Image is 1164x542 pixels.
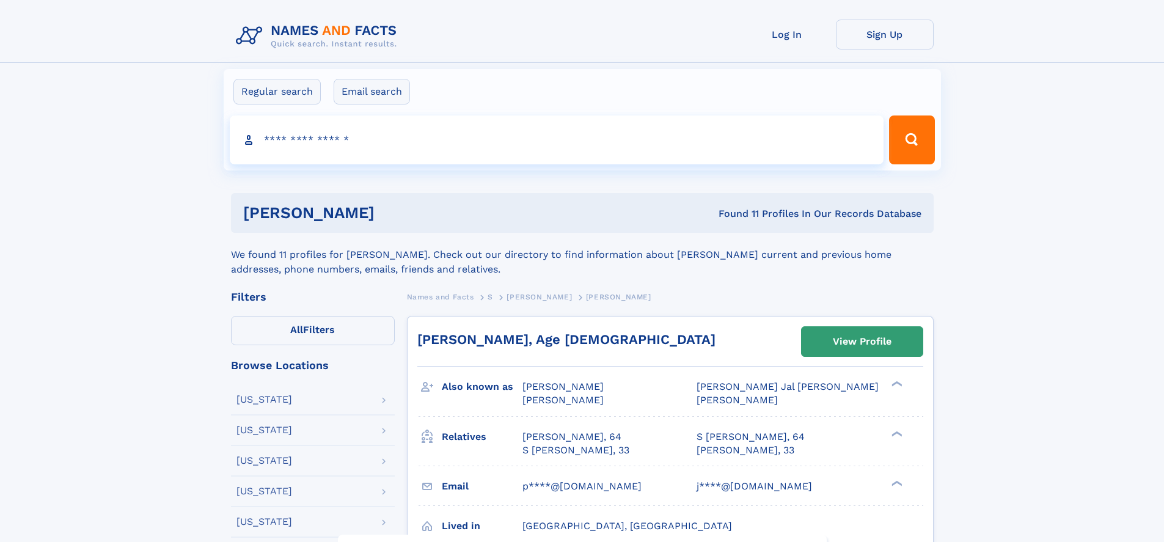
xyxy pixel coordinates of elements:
div: Browse Locations [231,360,395,371]
h3: Lived in [442,516,522,537]
span: [PERSON_NAME] Jal [PERSON_NAME] [697,381,879,392]
div: View Profile [833,328,891,356]
a: S [PERSON_NAME], 33 [522,444,629,457]
a: Names and Facts [407,289,474,304]
a: [PERSON_NAME], 33 [697,444,794,457]
h3: Also known as [442,376,522,397]
div: [US_STATE] [236,486,292,496]
a: Log In [738,20,836,49]
input: search input [230,115,884,164]
label: Email search [334,79,410,104]
h3: Relatives [442,427,522,447]
label: Regular search [233,79,321,104]
div: [US_STATE] [236,395,292,405]
a: [PERSON_NAME] [507,289,572,304]
span: [PERSON_NAME] [522,381,604,392]
span: [PERSON_NAME] [586,293,651,301]
div: ❯ [888,430,903,438]
h3: Email [442,476,522,497]
a: S [488,289,493,304]
button: Search Button [889,115,934,164]
a: View Profile [802,327,923,356]
label: Filters [231,316,395,345]
div: Found 11 Profiles In Our Records Database [546,207,921,221]
div: Filters [231,291,395,302]
a: S [PERSON_NAME], 64 [697,430,805,444]
span: [PERSON_NAME] [522,394,604,406]
h1: [PERSON_NAME] [243,205,547,221]
div: We found 11 profiles for [PERSON_NAME]. Check out our directory to find information about [PERSON... [231,233,934,277]
span: [GEOGRAPHIC_DATA], [GEOGRAPHIC_DATA] [522,520,732,532]
div: ❯ [888,479,903,487]
span: S [488,293,493,301]
div: [US_STATE] [236,517,292,527]
a: Sign Up [836,20,934,49]
div: ❯ [888,380,903,388]
a: [PERSON_NAME], 64 [522,430,621,444]
div: [US_STATE] [236,456,292,466]
span: [PERSON_NAME] [507,293,572,301]
span: All [290,324,303,335]
div: [US_STATE] [236,425,292,435]
span: [PERSON_NAME] [697,394,778,406]
img: Logo Names and Facts [231,20,407,53]
a: [PERSON_NAME], Age [DEMOGRAPHIC_DATA] [417,332,716,347]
